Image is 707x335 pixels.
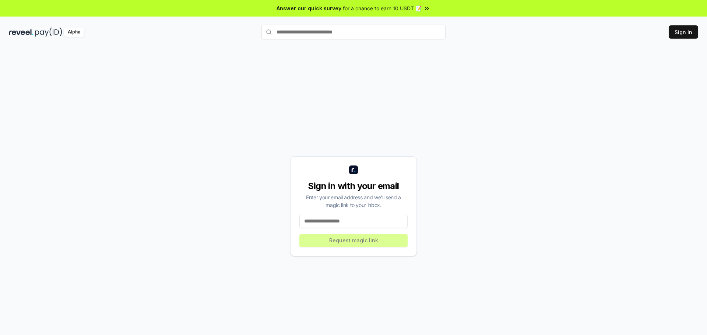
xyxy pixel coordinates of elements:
div: Sign in with your email [299,180,408,192]
span: for a chance to earn 10 USDT 📝 [343,4,422,12]
img: reveel_dark [9,28,34,37]
img: pay_id [35,28,62,37]
span: Answer our quick survey [277,4,341,12]
div: Alpha [64,28,84,37]
div: Enter your email address and we’ll send a magic link to your inbox. [299,193,408,209]
button: Sign In [669,25,698,39]
img: logo_small [349,165,358,174]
